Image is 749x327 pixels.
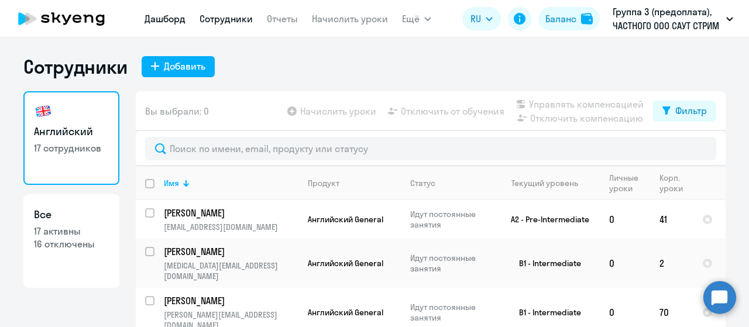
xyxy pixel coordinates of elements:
span: Английский General [308,258,383,269]
a: Начислить уроки [312,13,388,25]
p: [MEDICAL_DATA][EMAIL_ADDRESS][DOMAIN_NAME] [164,260,298,281]
p: [PERSON_NAME] [164,206,296,219]
button: RU [462,7,501,30]
a: Английский17 сотрудников [23,91,119,185]
span: Ещё [402,12,420,26]
td: B1 - Intermediate [491,239,600,288]
span: Вы выбрали: 0 [145,104,209,118]
a: Отчеты [267,13,298,25]
div: Фильтр [675,104,707,118]
td: 2 [650,239,693,288]
div: Текущий уровень [511,178,578,188]
div: Имя [164,178,298,188]
button: Группа 3 (предоплата), ЧАСТНОГО ООО САУТ СТРИМ ТРАНСПОРТ Б.В. В Г. АНАПА, ФЛ [607,5,739,33]
a: Все17 активны16 отключены [23,194,119,288]
button: Фильтр [653,101,716,122]
p: Идут постоянные занятия [410,253,490,274]
p: [PERSON_NAME] [164,294,296,307]
div: Баланс [545,12,576,26]
a: Дашборд [145,13,185,25]
img: balance [581,13,593,25]
td: 0 [600,200,650,239]
div: Статус [410,178,435,188]
img: english [34,102,53,121]
a: Сотрудники [200,13,253,25]
button: Добавить [142,56,215,77]
button: Ещё [402,7,431,30]
span: RU [470,12,481,26]
div: Продукт [308,178,339,188]
p: 16 отключены [34,237,109,250]
p: 17 активны [34,225,109,237]
td: 41 [650,200,693,239]
a: [PERSON_NAME] [164,206,298,219]
div: Текущий уровень [500,178,599,188]
p: 17 сотрудников [34,142,109,154]
div: Добавить [164,59,205,73]
p: Идут постоянные занятия [410,302,490,323]
a: [PERSON_NAME] [164,294,298,307]
div: Корп. уроки [659,173,683,194]
p: [PERSON_NAME] [164,245,296,258]
button: Балансbalance [538,7,600,30]
div: Личные уроки [609,173,650,194]
td: A2 - Pre-Intermediate [491,200,600,239]
p: [EMAIL_ADDRESS][DOMAIN_NAME] [164,222,298,232]
div: Продукт [308,178,400,188]
div: Личные уроки [609,173,639,194]
p: Группа 3 (предоплата), ЧАСТНОГО ООО САУТ СТРИМ ТРАНСПОРТ Б.В. В Г. АНАПА, ФЛ [613,5,721,33]
div: Корп. уроки [659,173,692,194]
td: 0 [600,239,650,288]
input: Поиск по имени, email, продукту или статусу [145,137,716,160]
span: Английский General [308,307,383,318]
h1: Сотрудники [23,55,128,78]
span: Английский General [308,214,383,225]
h3: Английский [34,124,109,139]
div: Имя [164,178,179,188]
div: Статус [410,178,490,188]
a: [PERSON_NAME] [164,245,298,258]
p: Идут постоянные занятия [410,209,490,230]
h3: Все [34,207,109,222]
